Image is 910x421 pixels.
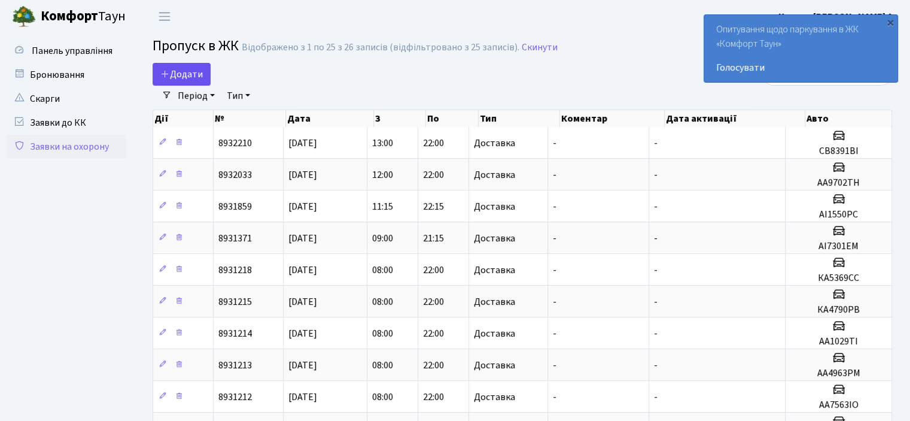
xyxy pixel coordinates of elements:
th: Тип [479,110,560,127]
span: Доставка [474,297,515,307]
span: Доставка [474,234,515,243]
span: 8931371 [218,232,252,245]
a: Період [173,86,220,106]
h5: АА4963РМ [790,368,887,379]
span: 09:00 [372,232,393,245]
span: Доставка [474,202,515,211]
span: - [654,168,658,181]
span: 8931212 [218,390,252,404]
span: [DATE] [288,168,317,181]
span: 8932033 [218,168,252,181]
span: - [654,327,658,340]
span: 22:00 [423,359,444,372]
span: 11:15 [372,200,393,213]
a: Додати [153,63,211,86]
span: 8931213 [218,359,252,372]
span: 21:15 [423,232,444,245]
h5: АА1029ТІ [790,336,887,347]
span: Додати [160,68,203,81]
span: 22:00 [423,137,444,150]
a: Заявки на охорону [6,135,126,159]
span: 08:00 [372,390,393,404]
span: Доставка [474,265,515,275]
span: 8931214 [218,327,252,340]
span: 8931859 [218,200,252,213]
span: [DATE] [288,327,317,340]
span: [DATE] [288,137,317,150]
span: - [553,168,556,181]
a: Бронювання [6,63,126,87]
h5: КА4790РВ [790,304,887,316]
span: 22:00 [423,263,444,277]
span: 22:00 [423,295,444,308]
span: 08:00 [372,327,393,340]
span: [DATE] [288,232,317,245]
h5: СВ8391ВІ [790,146,887,157]
span: 8931218 [218,263,252,277]
h5: АА7563ІО [790,399,887,411]
div: × [884,16,896,28]
a: Тип [222,86,255,106]
span: Таун [41,7,126,27]
span: Доставка [474,138,515,148]
a: Скарги [6,87,126,111]
span: Доставка [474,361,515,370]
span: - [553,359,556,372]
h5: АІ1550РС [790,209,887,220]
th: Авто [805,110,892,127]
span: - [553,137,556,150]
a: Голосувати [716,60,885,75]
span: 13:00 [372,137,393,150]
div: Опитування щодо паркування в ЖК «Комфорт Таун» [704,15,897,82]
th: З [374,110,426,127]
span: [DATE] [288,390,317,404]
th: Коментар [560,110,664,127]
span: 08:00 [372,263,393,277]
span: - [654,232,658,245]
span: - [654,390,658,404]
th: Дії [153,110,214,127]
span: Доставка [474,392,515,402]
span: - [654,263,658,277]
span: - [553,295,556,308]
a: Скинути [522,42,558,53]
span: - [553,390,556,404]
span: 22:00 [423,327,444,340]
span: [DATE] [288,200,317,213]
span: [DATE] [288,263,317,277]
a: Цитрус [PERSON_NAME] А. [778,10,896,24]
span: [DATE] [288,359,317,372]
h5: АА9702ТН [790,177,887,189]
b: Цитрус [PERSON_NAME] А. [778,10,896,23]
span: - [654,295,658,308]
span: - [654,359,658,372]
span: 8932210 [218,137,252,150]
span: - [553,200,556,213]
div: Відображено з 1 по 25 з 26 записів (відфільтровано з 25 записів). [242,42,519,53]
span: 22:00 [423,168,444,181]
h5: АІ7301ЕМ [790,241,887,252]
span: [DATE] [288,295,317,308]
b: Комфорт [41,7,98,26]
span: Доставка [474,329,515,338]
span: 8931215 [218,295,252,308]
a: Панель управління [6,39,126,63]
span: 22:15 [423,200,444,213]
span: - [654,200,658,213]
th: Дата активації [665,110,805,127]
span: - [654,137,658,150]
a: Заявки до КК [6,111,126,135]
h5: КА5369СС [790,272,887,284]
th: № [214,110,286,127]
span: 22:00 [423,390,444,404]
th: Дата [286,110,374,127]
span: 08:00 [372,295,393,308]
span: Доставка [474,170,515,180]
th: По [426,110,478,127]
button: Переключити навігацію [150,7,179,26]
span: 08:00 [372,359,393,372]
span: - [553,327,556,340]
span: 12:00 [372,168,393,181]
span: - [553,232,556,245]
span: Пропуск в ЖК [153,35,239,56]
